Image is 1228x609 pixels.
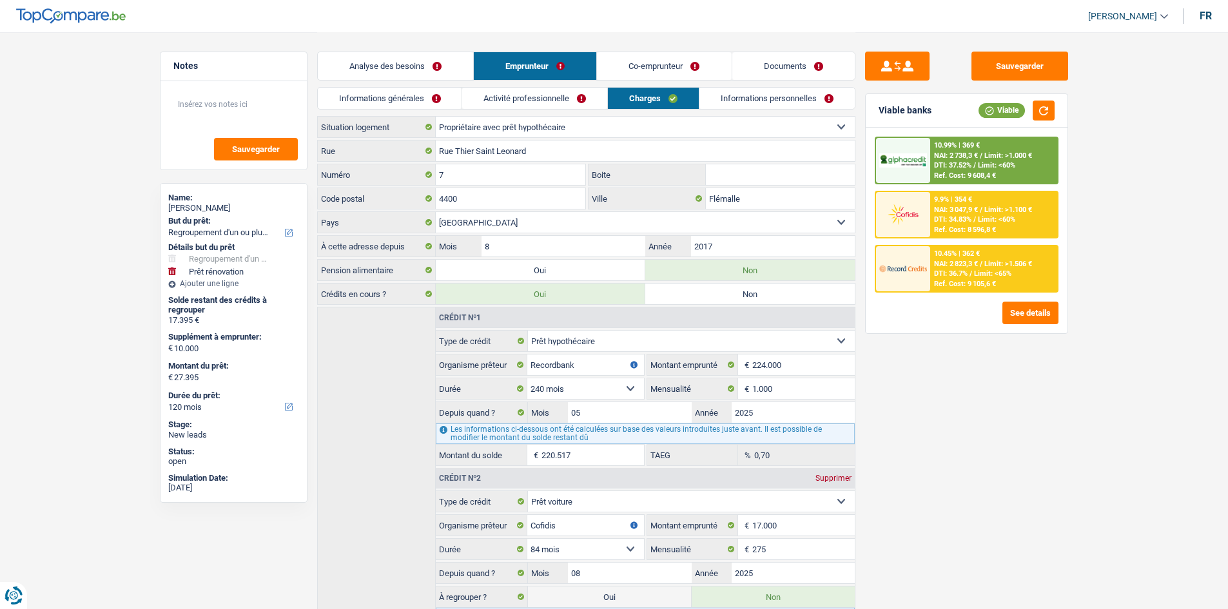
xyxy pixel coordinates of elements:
[647,515,739,536] label: Montant emprunté
[934,215,971,224] span: DTI: 34.83%
[647,445,739,465] label: TAEG
[647,378,739,399] label: Mensualité
[974,269,1011,278] span: Limit: <65%
[879,202,927,226] img: Cofidis
[168,216,297,226] label: But du prêt:
[973,215,976,224] span: /
[608,88,699,109] a: Charges
[1078,6,1168,27] a: [PERSON_NAME]
[168,361,297,371] label: Montant du prêt:
[168,203,299,213] div: [PERSON_NAME]
[168,447,299,457] div: Status:
[973,161,976,169] span: /
[738,539,752,559] span: €
[168,332,297,342] label: Supplément à emprunter:
[168,483,299,493] div: [DATE]
[318,212,436,233] label: Pays
[934,280,996,288] div: Ref. Cost: 9 105,6 €
[738,515,752,536] span: €
[436,314,484,322] div: Crédit nº1
[692,586,855,607] label: Non
[1002,302,1058,324] button: See details
[879,153,927,168] img: AlphaCredit
[436,236,482,256] label: Mois
[168,295,299,315] div: Solde restant des crédits à regrouper
[978,161,1015,169] span: Limit: <60%
[984,151,1032,160] span: Limit: >1.000 €
[436,284,645,304] label: Oui
[732,563,855,583] input: AAAA
[318,260,436,280] label: Pension alimentaire
[436,515,527,536] label: Organisme prêteur
[168,372,173,383] span: €
[738,378,752,399] span: €
[812,474,855,482] div: Supprimer
[934,269,968,278] span: DTI: 36.7%
[214,138,298,160] button: Sauvegarder
[934,141,980,150] div: 10.99% | 369 €
[318,284,436,304] label: Crédits en cours ?
[934,161,971,169] span: DTI: 37.52%
[934,260,978,268] span: NAI: 2 823,3 €
[528,586,691,607] label: Oui
[645,284,855,304] label: Non
[232,145,280,153] span: Sauvegarder
[980,260,982,268] span: /
[436,563,528,583] label: Depuis quand ?
[436,586,528,607] label: À regrouper ?
[732,402,855,423] input: AAAA
[738,354,752,375] span: €
[934,226,996,234] div: Ref. Cost: 8 596,8 €
[692,402,732,423] label: Année
[436,402,528,423] label: Depuis quand ?
[879,105,931,116] div: Viable banks
[645,236,691,256] label: Année
[436,423,854,444] div: Les informations ci-dessous ont été calculées sur base des valeurs introduites juste avant. Il es...
[978,215,1015,224] span: Limit: <60%
[732,52,855,80] a: Documents
[318,52,473,80] a: Analyse des besoins
[934,249,980,258] div: 10.45% | 362 €
[168,420,299,430] div: Stage:
[168,315,299,325] div: 17.395 €
[168,430,299,440] div: New leads
[436,539,527,559] label: Durée
[168,391,297,401] label: Durée du prêt:
[1088,11,1157,22] span: [PERSON_NAME]
[318,164,436,185] label: Numéro
[436,354,527,375] label: Organisme prêteur
[168,343,173,353] span: €
[168,279,299,288] div: Ajouter une ligne
[934,171,996,180] div: Ref. Cost: 9 608,4 €
[436,491,528,512] label: Type de crédit
[984,260,1032,268] span: Limit: >1.506 €
[168,193,299,203] div: Name:
[568,563,691,583] input: MM
[168,242,299,253] div: Détails but du prêt
[879,256,927,280] img: Record Credits
[980,206,982,214] span: /
[971,52,1068,81] button: Sauvegarder
[1200,10,1212,22] div: fr
[528,402,568,423] label: Mois
[436,331,528,351] label: Type de crédit
[318,140,436,161] label: Rue
[482,236,645,256] input: MM
[589,164,706,185] label: Boite
[318,117,436,137] label: Situation logement
[589,188,706,209] label: Ville
[436,474,484,482] div: Crédit nº2
[436,445,527,465] label: Montant du solde
[168,456,299,467] div: open
[647,539,739,559] label: Mensualité
[979,103,1025,117] div: Viable
[692,563,732,583] label: Année
[934,151,978,160] span: NAI: 2 738,3 €
[980,151,982,160] span: /
[984,206,1032,214] span: Limit: >1.100 €
[318,236,436,256] label: À cette adresse depuis
[436,260,645,280] label: Oui
[691,236,854,256] input: AAAA
[16,8,126,24] img: TopCompare Logo
[168,473,299,483] div: Simulation Date:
